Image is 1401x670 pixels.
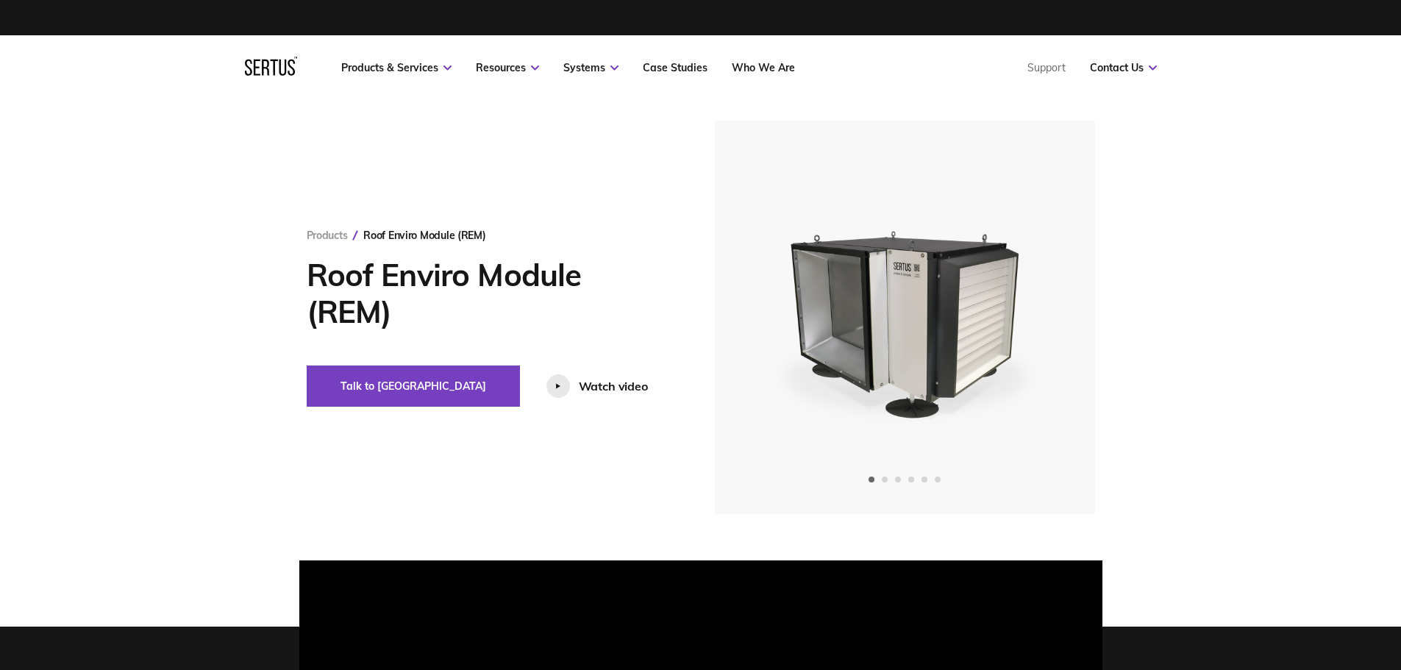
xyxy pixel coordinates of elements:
[921,477,927,482] span: Go to slide 5
[579,379,648,393] div: Watch video
[1025,300,1060,335] div: Next slide
[476,61,539,74] a: Resources
[563,61,618,74] a: Systems
[749,300,785,335] div: Previous slide
[307,229,348,242] a: Products
[341,61,452,74] a: Products & Services
[1027,61,1066,74] a: Support
[307,366,520,407] button: Talk to [GEOGRAPHIC_DATA]
[895,477,901,482] span: Go to slide 3
[935,477,941,482] span: Go to slide 6
[307,257,671,330] h1: Roof Enviro Module (REM)
[732,61,795,74] a: Who We Are
[882,477,888,482] span: Go to slide 2
[1090,61,1157,74] a: Contact Us
[643,61,707,74] a: Case Studies
[908,477,914,482] span: Go to slide 4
